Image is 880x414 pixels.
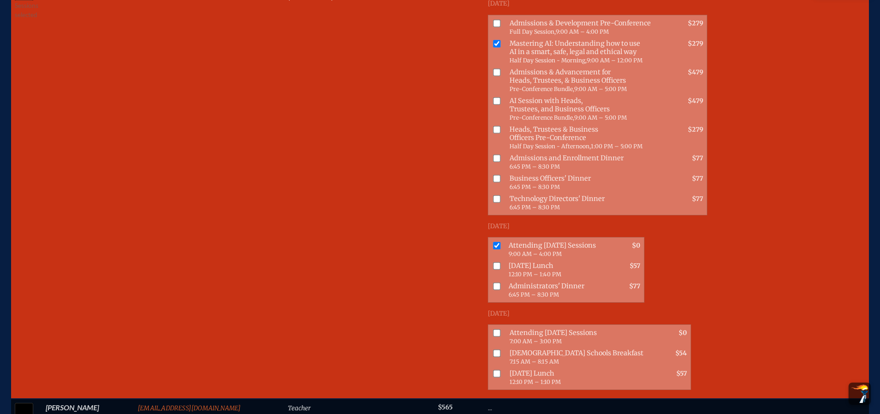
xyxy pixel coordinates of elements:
span: Heads, Trustees & Business Officers Pre-Conference [506,123,666,152]
span: 6:45 PM – 8:30 PM [510,183,560,190]
span: $54 [675,349,687,357]
span: 12:10 PM – 1:40 PM [509,271,561,278]
span: $57 [676,370,687,377]
span: Technology Directors' Dinner [506,193,666,213]
span: 6:45 PM – 8:30 PM [510,163,560,170]
span: 7:15 AM – 8:15 AM [510,358,559,365]
span: 6:45 PM – 8:30 PM [510,204,560,211]
span: Attending [DATE] Sessions [506,327,650,347]
p: ... [488,403,707,412]
span: $279 [688,19,703,27]
span: $57 [630,262,640,270]
a: [EMAIL_ADDRESS][DOMAIN_NAME] [138,404,241,412]
span: Business Officers' Dinner [506,172,666,193]
span: [DATE] [488,222,510,230]
span: Mastering AI: Understanding how to use AI in a smart, safe, legal and ethical way [506,37,666,66]
span: AI Session with Heads, Trustees, and Business Officers [506,95,666,123]
span: [DATE] [488,310,510,317]
span: 9:00 AM – 4:00 PM [509,250,562,257]
span: $77 [692,154,703,162]
span: $77 [692,175,703,183]
span: Administrators' Dinner [505,280,603,300]
span: $479 [688,97,703,105]
span: Half Day Session - Morning, [510,57,587,64]
span: 12:10 PM – 1:10 PM [510,378,561,385]
span: 7:00 AM – 3:00 PM [510,338,562,345]
span: $279 [688,126,703,134]
span: 9:00 AM – 4:00 PM [556,28,609,35]
span: Full Day Session, [510,28,556,35]
span: 6:45 PM – 8:30 PM [509,291,559,298]
img: To the top [850,384,869,403]
span: $77 [629,282,640,290]
span: Half Day Session - Afternoon, [510,143,591,150]
span: [DATE] Lunch [505,260,603,280]
span: $0 [679,329,687,337]
span: $77 [692,195,703,203]
span: 9:00 AM – 5:00 PM [574,85,627,92]
span: $479 [688,68,703,76]
span: Attending [DATE] Sessions [505,239,603,260]
span: Pre-Conference Bundle, [510,85,574,92]
span: Admissions & Advancement for Heads, Trustees, & Business Officers [506,66,666,95]
button: Scroll Top [849,383,871,405]
span: Pre-Conference Bundle, [510,114,574,121]
span: $279 [688,40,703,48]
span: $0 [632,242,640,250]
span: $565 [438,403,453,411]
span: 1:00 PM – 5:00 PM [591,143,643,150]
span: Admissions and Enrollment Dinner [506,152,666,172]
span: [DEMOGRAPHIC_DATA] Schools Breakfast [506,347,650,367]
span: Teacher [288,404,311,412]
span: 9:00 AM – 5:00 PM [574,114,627,121]
span: Admissions & Development Pre-Conference [506,17,666,37]
span: [DATE] Lunch [506,367,650,388]
span: 9:00 AM – 12:00 PM [587,57,643,64]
